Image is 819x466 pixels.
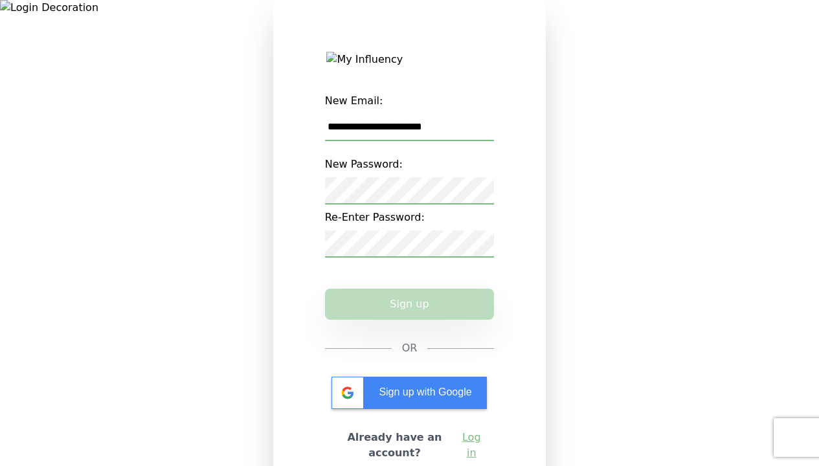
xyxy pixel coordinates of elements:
[379,386,471,397] span: Sign up with Google
[325,151,495,177] label: New Password:
[326,52,492,67] img: My Influency
[325,88,495,114] label: New Email:
[325,205,495,230] label: Re-Enter Password:
[402,340,418,356] span: OR
[459,430,484,461] a: Log in
[325,289,495,320] button: Sign up
[335,430,454,461] h2: Already have an account?
[331,377,487,409] div: Sign up with Google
